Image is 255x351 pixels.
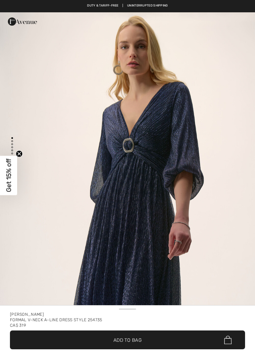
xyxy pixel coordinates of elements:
button: Add to Bag [10,330,245,349]
div: Formal V-neck A-line Dress Style 254735 [10,317,245,323]
a: 1ère Avenue [8,18,37,24]
span: CA$ 319 [10,323,26,328]
span: Add to Bag [113,336,142,343]
button: Close teaser [16,151,23,157]
img: Bag.svg [224,336,232,344]
div: [PERSON_NAME] [10,312,245,317]
span: Get 15% off [5,159,13,192]
img: 1ère Avenue [8,15,37,28]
